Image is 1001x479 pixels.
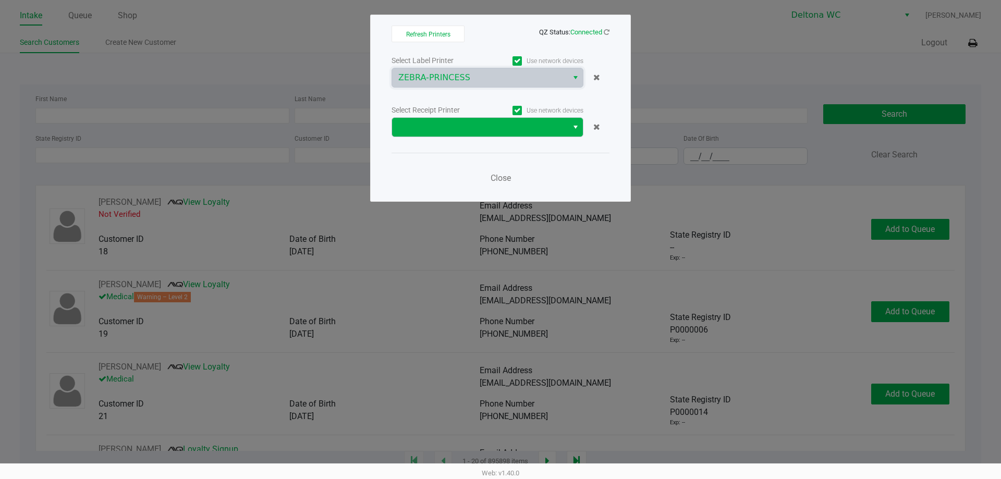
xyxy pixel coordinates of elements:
[406,31,450,38] span: Refresh Printers
[570,28,602,36] span: Connected
[392,105,487,116] div: Select Receipt Printer
[491,173,511,183] span: Close
[392,55,487,66] div: Select Label Printer
[568,118,583,137] button: Select
[539,28,609,36] span: QZ Status:
[398,71,561,84] span: ZEBRA-PRINCESS
[487,106,583,115] label: Use network devices
[487,56,583,66] label: Use network devices
[392,26,465,42] button: Refresh Printers
[482,469,519,477] span: Web: v1.40.0
[568,68,583,87] button: Select
[485,168,516,189] button: Close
